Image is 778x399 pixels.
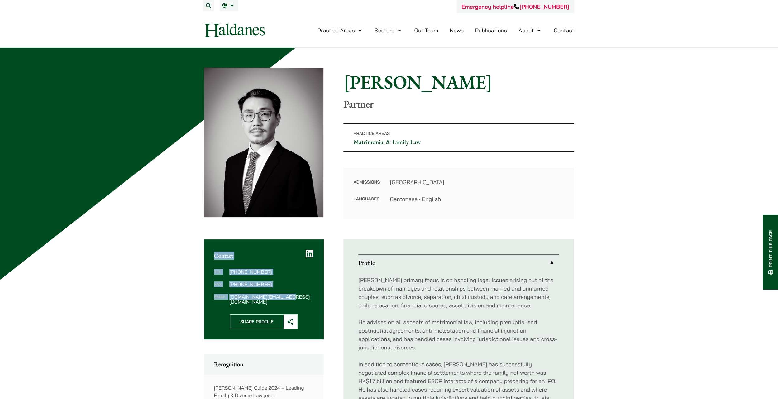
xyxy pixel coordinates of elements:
a: Practice Areas [317,27,363,34]
a: Profile [358,255,559,271]
dd: [DOMAIN_NAME][EMAIL_ADDRESS][DOMAIN_NAME] [229,294,313,304]
a: Emergency helpline[PHONE_NUMBER] [461,3,569,10]
p: He advises on all aspects of matrimonial law, including prenuptial and postnuptial agreements, an... [358,318,559,352]
dt: Tel [214,269,227,282]
dd: Cantonese • English [390,195,564,203]
dt: Email [214,294,227,304]
p: Partner [343,98,574,110]
span: Practice Areas [353,131,390,136]
a: Publications [475,27,507,34]
dt: Admissions [353,178,380,195]
dd: [GEOGRAPHIC_DATA] [390,178,564,186]
dd: [PHONE_NUMBER] [229,269,313,274]
h2: Contact [214,252,314,259]
h2: Recognition [214,360,314,368]
a: About [518,27,542,34]
dd: [PHONE_NUMBER] [229,282,313,287]
a: News [450,27,464,34]
h1: [PERSON_NAME] [343,71,574,93]
dt: Fax [214,282,227,294]
p: [PERSON_NAME] primary focus is on handling legal issues arising out of the breakdown of marriages... [358,276,559,310]
img: Logo of Haldanes [204,23,265,37]
a: Our Team [414,27,438,34]
button: Share Profile [230,314,298,329]
dt: Languages [353,195,380,203]
a: Contact [554,27,574,34]
a: Matrimonial & Family Law [353,138,421,146]
a: Sectors [375,27,403,34]
span: Share Profile [230,315,284,329]
a: EN [222,3,236,8]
